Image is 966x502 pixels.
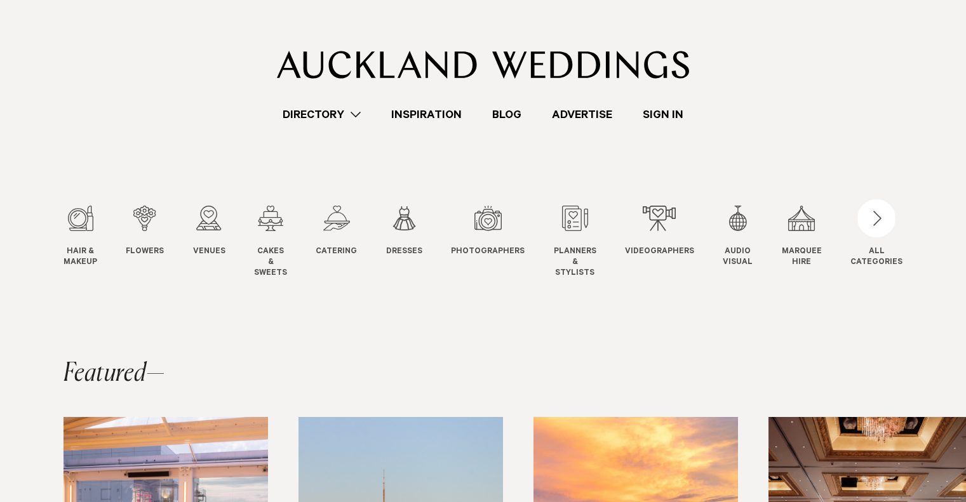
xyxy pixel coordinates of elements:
[64,361,165,386] h2: Featured
[554,247,596,279] span: Planners & Stylists
[782,206,847,279] swiper-slide: 11 / 12
[782,247,822,268] span: Marquee Hire
[625,247,694,258] span: Videographers
[376,106,477,123] a: Inspiration
[477,106,537,123] a: Blog
[193,206,251,279] swiper-slide: 3 / 12
[64,206,97,268] a: Hair & Makeup
[627,106,699,123] a: Sign In
[316,206,382,279] swiper-slide: 5 / 12
[850,247,902,268] div: ALL CATEGORIES
[386,206,448,279] swiper-slide: 6 / 12
[723,206,753,268] a: Audio Visual
[451,206,525,258] a: Photographers
[64,247,97,268] span: Hair & Makeup
[193,206,225,258] a: Venues
[537,106,627,123] a: Advertise
[254,206,287,279] a: Cakes & Sweets
[126,247,164,258] span: Flowers
[254,247,287,279] span: Cakes & Sweets
[254,206,312,279] swiper-slide: 4 / 12
[64,206,123,279] swiper-slide: 1 / 12
[126,206,189,279] swiper-slide: 2 / 12
[625,206,720,279] swiper-slide: 9 / 12
[386,247,422,258] span: Dresses
[193,247,225,258] span: Venues
[554,206,622,279] swiper-slide: 8 / 12
[850,206,902,265] button: ALLCATEGORIES
[316,206,357,258] a: Catering
[782,206,822,268] a: Marquee Hire
[451,206,550,279] swiper-slide: 7 / 12
[723,247,753,268] span: Audio Visual
[316,247,357,258] span: Catering
[723,206,778,279] swiper-slide: 10 / 12
[451,247,525,258] span: Photographers
[277,51,689,79] img: Auckland Weddings Logo
[267,106,376,123] a: Directory
[126,206,164,258] a: Flowers
[554,206,596,279] a: Planners & Stylists
[625,206,694,258] a: Videographers
[386,206,422,258] a: Dresses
